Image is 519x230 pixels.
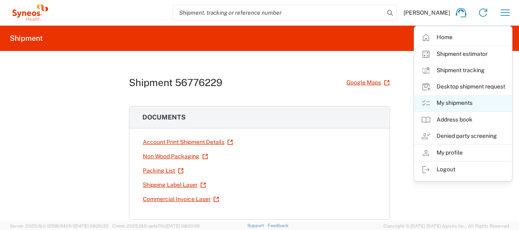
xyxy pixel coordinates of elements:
input: Shipment, tracking or reference number [173,5,384,20]
span: Server: 2025.19.0-1259b540fc1 [10,223,109,228]
a: Home [415,29,512,46]
a: Commercial Invoice Laser [142,192,220,206]
a: Logout [415,161,512,178]
a: Google Maps [346,75,390,90]
a: Non Wood Packaging [142,149,208,164]
a: Shipping Label Laser [142,178,206,192]
span: [DATE] 08:00:06 [166,223,200,228]
span: Client: 2025.19.0-aefe70c [112,223,200,228]
a: Shipment tracking [415,62,512,79]
a: My shipments [415,95,512,111]
a: Packing List [142,164,184,178]
a: Account Print Shipment Details [142,135,233,149]
h2: Shipment [10,33,43,43]
a: My profile [415,145,512,161]
a: Denied party screening [415,128,512,144]
a: Desktop shipment request [415,79,512,95]
a: Support [247,223,268,228]
a: Feedback [268,223,288,228]
span: Documents [142,113,186,121]
span: [DATE] 08:26:33 [74,223,109,228]
span: Copyright © [DATE]-[DATE] Agistix Inc., All Rights Reserved [384,222,509,230]
a: Shipment estimator [415,46,512,62]
a: Address book [415,112,512,128]
h1: Shipment 56776229 [129,77,222,88]
span: [PERSON_NAME] [404,9,450,16]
